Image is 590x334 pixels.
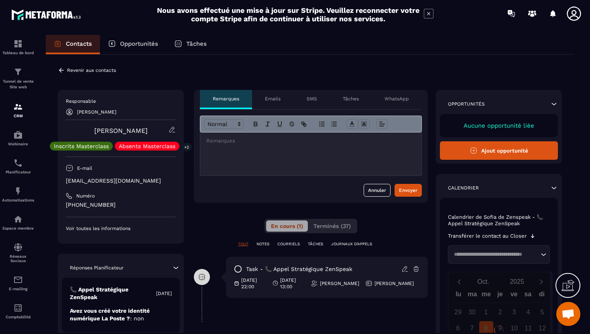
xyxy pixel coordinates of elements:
span: : non [130,315,144,322]
p: [DATE] 22:00 [241,277,266,290]
p: Opportunités [120,40,158,47]
p: WhatsApp [385,96,409,102]
a: automationsautomationsEspace membre [2,208,34,236]
img: accountant [13,303,23,313]
img: scheduler [13,158,23,168]
img: automations [13,130,23,140]
p: Emails [265,96,281,102]
p: [DATE] 13:00 [280,277,305,290]
p: Revenir aux contacts [67,67,116,73]
p: E-mail [77,165,92,171]
p: Espace membre [2,226,34,230]
span: Terminés (37) [313,223,351,229]
p: task - 📞 Appel Stratégique ZenSpeak [246,265,352,273]
a: schedulerschedulerPlanificateur [2,152,34,180]
a: formationformationTableau de bord [2,33,34,61]
a: Tâches [166,35,215,54]
p: [PERSON_NAME] [374,280,414,287]
a: Opportunités [100,35,166,54]
img: automations [13,214,23,224]
p: NOTES [256,241,269,247]
p: Webinaire [2,142,34,146]
p: E-mailing [2,287,34,291]
div: Search for option [448,245,550,264]
p: [PHONE_NUMBER] [66,201,176,209]
button: En cours (1) [266,220,308,232]
p: [EMAIL_ADDRESS][DOMAIN_NAME] [66,177,176,185]
p: Automatisations [2,198,34,202]
img: formation [13,67,23,77]
button: Annuler [364,184,391,197]
p: Planificateur [2,170,34,174]
p: COURRIELS [277,241,300,247]
p: Voir toutes les informations [66,225,176,232]
p: Réponses Planificateur [70,265,124,271]
p: Calendrier [448,185,479,191]
a: automationsautomationsWebinaire [2,124,34,152]
p: Responsable [66,98,176,104]
a: emailemailE-mailing [2,269,34,297]
img: logo [11,7,83,22]
a: [PERSON_NAME] [94,127,148,134]
div: Envoyer [399,186,417,194]
p: CRM [2,114,34,118]
p: Transférer le contact au Closer [448,233,527,239]
p: Contacts [66,40,92,47]
p: Avez vous créé votre identité numérique La Poste ? [70,307,172,322]
p: Tâches [186,40,207,47]
p: [PERSON_NAME] [320,280,359,287]
p: 📞 Appel Stratégique ZenSpeak [70,286,156,301]
p: Calendrier de Sofia de Zenspeak - 📞 Appel Stratégique ZenSpeak [448,214,550,227]
img: automations [13,186,23,196]
div: Ouvrir le chat [556,302,580,326]
h2: Nous avons effectué une mise à jour sur Stripe. Veuillez reconnecter votre compte Stripe afin de ... [157,6,420,23]
p: Remarques [213,96,239,102]
button: Ajout opportunité [440,141,558,160]
a: formationformationCRM [2,96,34,124]
button: Terminés (37) [309,220,356,232]
p: Tunnel de vente Site web [2,79,34,90]
img: formation [13,39,23,49]
a: formationformationTunnel de vente Site web [2,61,34,96]
p: Opportunités [448,101,485,107]
p: Absents Masterclass [119,143,175,149]
img: email [13,275,23,285]
p: Réseaux Sociaux [2,254,34,263]
span: En cours (1) [271,223,303,229]
p: [DATE] [156,290,172,297]
p: TÂCHES [308,241,323,247]
p: Aucune opportunité liée [448,122,550,129]
p: JOURNAUX D'APPELS [331,241,372,247]
a: Contacts [46,35,100,54]
p: Inscrits Masterclass [54,143,109,149]
p: +2 [181,143,192,151]
img: social-network [13,242,23,252]
button: Envoyer [395,184,422,197]
a: social-networksocial-networkRéseaux Sociaux [2,236,34,269]
a: accountantaccountantComptabilité [2,297,34,325]
input: Search for option [451,250,539,259]
p: Tableau de bord [2,51,34,55]
p: SMS [307,96,317,102]
p: [PERSON_NAME] [77,109,116,115]
img: formation [13,102,23,112]
a: automationsautomationsAutomatisations [2,180,34,208]
p: Tâches [343,96,359,102]
p: Numéro [76,193,95,199]
p: Comptabilité [2,315,34,319]
p: TOUT [238,241,248,247]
